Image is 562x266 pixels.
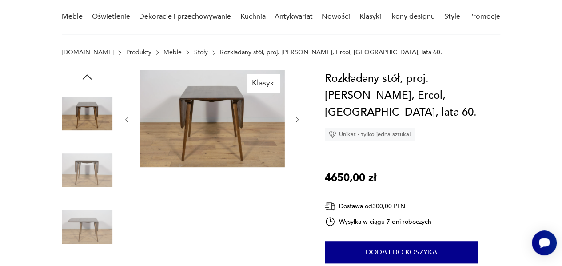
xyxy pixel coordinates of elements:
button: Dodaj do koszyka [325,241,478,263]
img: Zdjęcie produktu Rozkładany stół, proj. Lucian Ercolani, Ercol, Wielka Brytania, lata 60. [140,70,285,167]
img: Ikona dostawy [325,201,335,212]
a: Meble [163,49,182,56]
img: Zdjęcie produktu Rozkładany stół, proj. Lucian Ercolani, Ercol, Wielka Brytania, lata 60. [62,145,112,196]
img: Zdjęcie produktu Rozkładany stół, proj. Lucian Ercolani, Ercol, Wielka Brytania, lata 60. [62,88,112,139]
a: Produkty [126,49,151,56]
div: Dostawa od 300,00 PLN [325,201,431,212]
p: 4650,00 zł [325,169,376,186]
img: Zdjęcie produktu Rozkładany stół, proj. Lucian Ercolani, Ercol, Wielka Brytania, lata 60. [62,202,112,252]
div: Unikat - tylko jedna sztuka! [325,128,415,141]
h1: Rozkładany stół, proj. [PERSON_NAME], Ercol, [GEOGRAPHIC_DATA], lata 60. [325,70,500,121]
p: Rozkładany stół, proj. [PERSON_NAME], Ercol, [GEOGRAPHIC_DATA], lata 60. [220,49,442,56]
div: Klasyk [247,74,279,93]
iframe: Smartsupp widget button [532,230,557,255]
a: Stoły [194,49,208,56]
img: Ikona diamentu [328,130,336,138]
a: [DOMAIN_NAME] [62,49,114,56]
div: Wysyłka w ciągu 7 dni roboczych [325,216,431,227]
